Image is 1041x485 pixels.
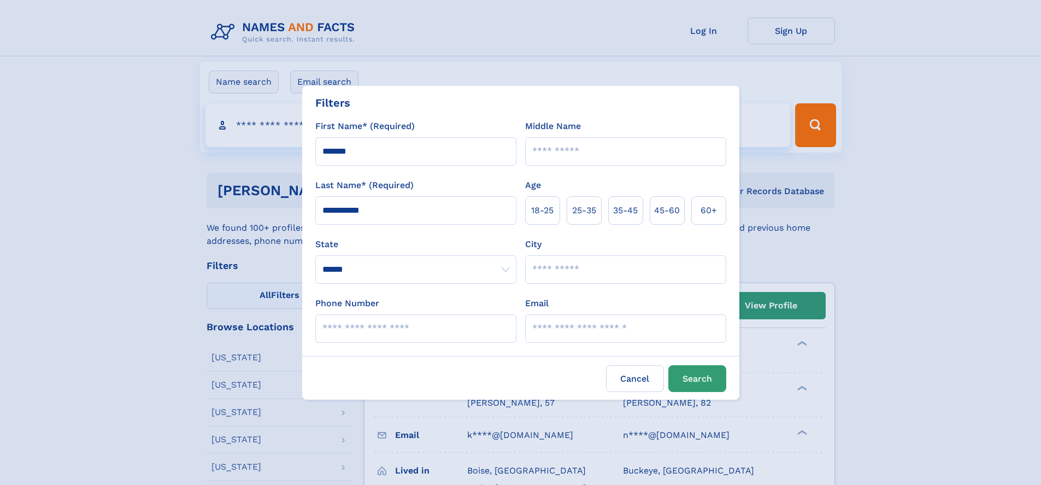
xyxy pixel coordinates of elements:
[613,204,638,217] span: 35‑45
[668,365,726,392] button: Search
[525,179,541,192] label: Age
[525,297,549,310] label: Email
[525,238,542,251] label: City
[572,204,596,217] span: 25‑35
[531,204,554,217] span: 18‑25
[315,297,379,310] label: Phone Number
[315,179,414,192] label: Last Name* (Required)
[606,365,664,392] label: Cancel
[525,120,581,133] label: Middle Name
[701,204,717,217] span: 60+
[315,120,415,133] label: First Name* (Required)
[315,238,516,251] label: State
[315,95,350,111] div: Filters
[654,204,680,217] span: 45‑60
